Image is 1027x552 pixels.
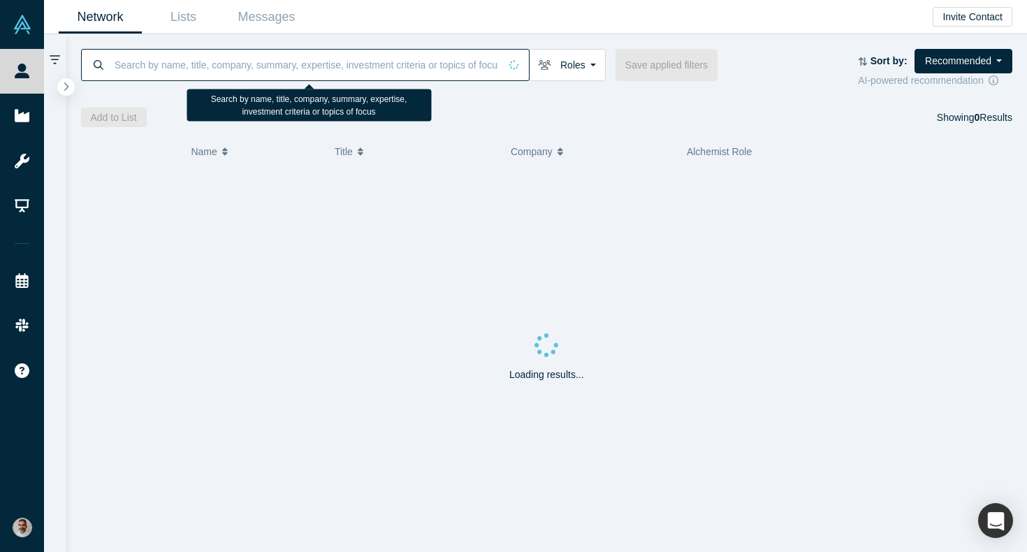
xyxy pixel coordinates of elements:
[511,137,553,166] span: Company
[13,518,32,537] img: Gotam Bhardwaj's Account
[191,137,320,166] button: Name
[509,368,584,382] p: Loading results...
[142,1,225,34] a: Lists
[225,1,308,34] a: Messages
[529,49,606,81] button: Roles
[335,137,353,166] span: Title
[975,112,1012,123] span: Results
[59,1,142,34] a: Network
[113,48,500,81] input: Search by name, title, company, summary, expertise, investment criteria or topics of focus
[511,137,672,166] button: Company
[335,137,496,166] button: Title
[933,7,1012,27] button: Invite Contact
[13,15,32,34] img: Alchemist Vault Logo
[937,108,1012,127] div: Showing
[191,137,217,166] span: Name
[81,108,147,127] button: Add to List
[871,55,908,66] strong: Sort by:
[616,49,718,81] button: Save applied filters
[915,49,1012,73] button: Recommended
[858,73,1012,88] div: AI-powered recommendation
[687,146,752,157] span: Alchemist Role
[975,112,980,123] strong: 0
